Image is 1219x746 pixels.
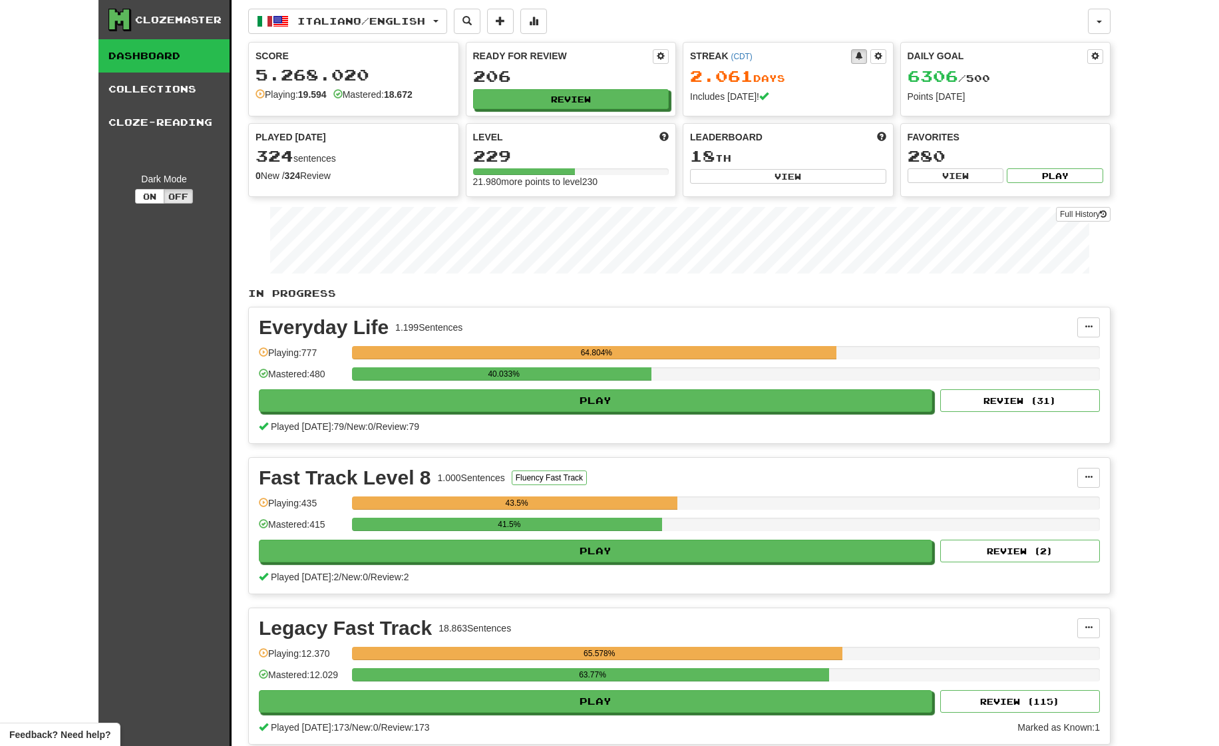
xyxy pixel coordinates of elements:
[1017,721,1100,734] div: Marked as Known: 1
[341,572,368,582] span: New: 0
[339,572,341,582] span: /
[259,618,432,638] div: Legacy Fast Track
[512,470,587,485] button: Fluency Fast Track
[473,148,669,164] div: 229
[940,540,1100,562] button: Review (2)
[248,9,447,34] button: Italiano/English
[690,68,886,85] div: Day s
[259,518,345,540] div: Mastered: 415
[271,421,344,432] span: Played [DATE]: 79
[248,287,1111,300] p: In Progress
[347,421,373,432] span: New: 0
[356,668,829,681] div: 63.77%
[259,690,932,713] button: Play
[690,148,886,165] div: th
[438,622,511,635] div: 18.863 Sentences
[690,169,886,184] button: View
[356,647,842,660] div: 65.578%
[371,572,409,582] span: Review: 2
[690,67,753,85] span: 2.061
[473,49,653,63] div: Ready for Review
[285,170,300,181] strong: 324
[98,106,230,139] a: Cloze-Reading
[333,88,413,101] div: Mastered:
[454,9,480,34] button: Search sentences
[379,722,381,733] span: /
[376,421,419,432] span: Review: 79
[356,367,651,381] div: 40.033%
[473,89,669,109] button: Review
[877,130,886,144] span: This week in points, UTC
[487,9,514,34] button: Add sentence to collection
[259,496,345,518] div: Playing: 435
[259,540,932,562] button: Play
[1056,207,1111,222] a: Full History
[395,321,462,334] div: 1.199 Sentences
[298,89,327,100] strong: 19.594
[98,39,230,73] a: Dashboard
[256,67,452,83] div: 5.268.020
[349,722,352,733] span: /
[259,346,345,368] div: Playing: 777
[908,49,1088,64] div: Daily Goal
[438,471,505,484] div: 1.000 Sentences
[256,169,452,182] div: New / Review
[940,389,1100,412] button: Review (31)
[384,89,413,100] strong: 18.672
[473,175,669,188] div: 21.980 more points to level 230
[473,68,669,85] div: 206
[256,146,293,165] span: 324
[344,421,347,432] span: /
[164,189,193,204] button: Off
[381,722,429,733] span: Review: 173
[98,73,230,106] a: Collections
[271,572,339,582] span: Played [DATE]: 2
[9,728,110,741] span: Open feedback widget
[373,421,376,432] span: /
[256,130,326,144] span: Played [DATE]
[908,168,1004,183] button: View
[908,67,958,85] span: 6306
[1007,168,1103,183] button: Play
[908,130,1104,144] div: Favorites
[256,49,452,63] div: Score
[731,52,752,61] a: (CDT)
[259,468,431,488] div: Fast Track Level 8
[690,49,851,63] div: Streak
[690,146,715,165] span: 18
[659,130,669,144] span: Score more points to level up
[259,367,345,389] div: Mastered: 480
[135,189,164,204] button: On
[908,90,1104,103] div: Points [DATE]
[256,148,452,165] div: sentences
[352,722,379,733] span: New: 0
[690,130,763,144] span: Leaderboard
[940,690,1100,713] button: Review (115)
[356,518,662,531] div: 41.5%
[135,13,222,27] div: Clozemaster
[520,9,547,34] button: More stats
[256,88,327,101] div: Playing:
[297,15,425,27] span: Italiano / English
[259,668,345,690] div: Mastered: 12.029
[356,346,836,359] div: 64.804%
[259,647,345,669] div: Playing: 12.370
[473,130,503,144] span: Level
[690,90,886,103] div: Includes [DATE]!
[108,172,220,186] div: Dark Mode
[908,73,990,84] span: / 500
[256,170,261,181] strong: 0
[259,317,389,337] div: Everyday Life
[271,722,349,733] span: Played [DATE]: 173
[368,572,371,582] span: /
[259,389,932,412] button: Play
[908,148,1104,164] div: 280
[356,496,677,510] div: 43.5%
